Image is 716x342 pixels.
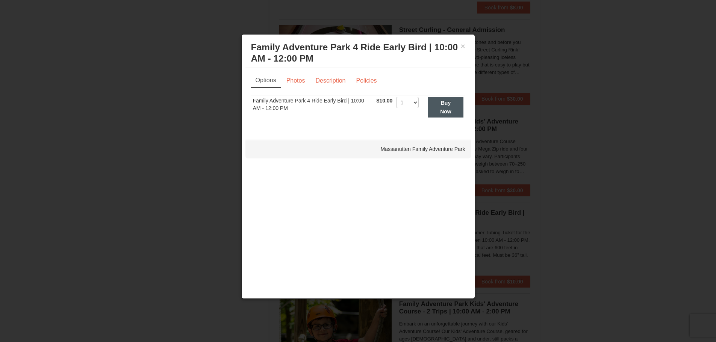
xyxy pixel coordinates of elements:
a: Photos [282,74,310,88]
td: Family Adventure Park 4 Ride Early Bird | 10:00 AM - 12:00 PM [251,95,375,119]
h3: Family Adventure Park 4 Ride Early Bird | 10:00 AM - 12:00 PM [251,42,465,64]
a: Options [251,74,281,88]
button: Buy Now [428,97,463,118]
button: × [461,42,465,50]
a: Description [310,74,350,88]
span: $10.00 [377,98,393,104]
strong: Buy Now [440,100,451,114]
a: Policies [351,74,381,88]
div: Massanutten Family Adventure Park [245,140,471,158]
